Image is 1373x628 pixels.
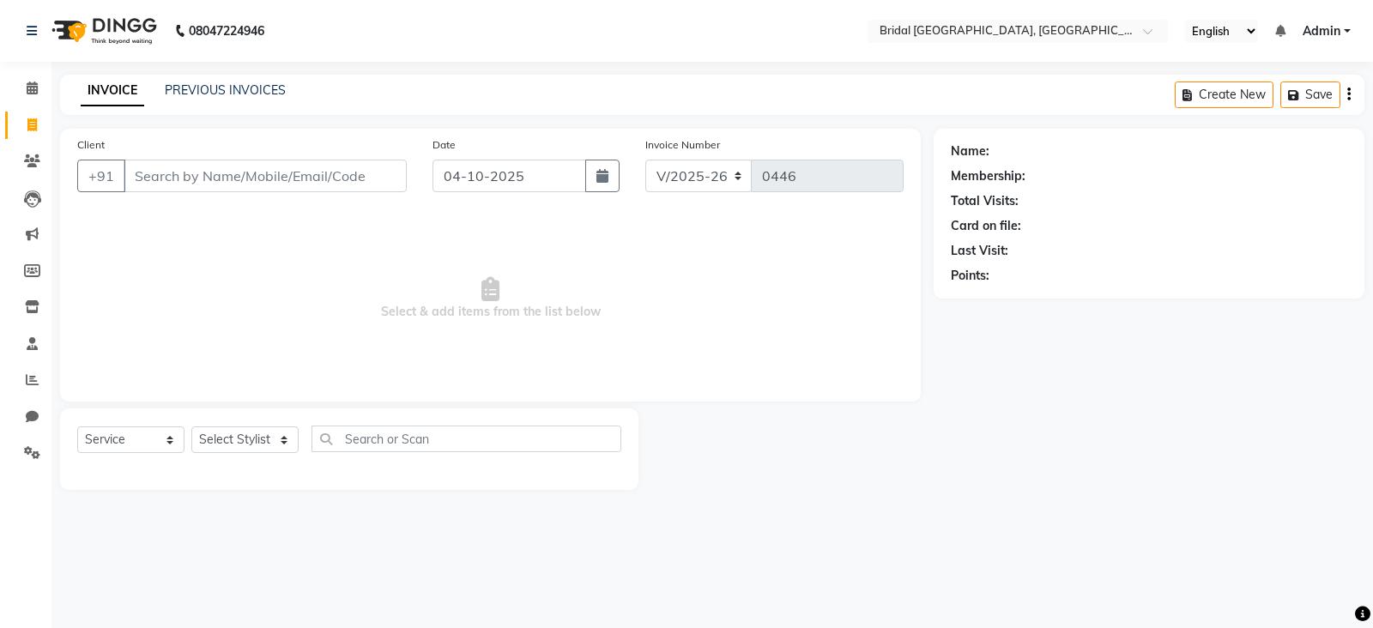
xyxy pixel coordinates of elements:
input: Search or Scan [311,426,621,452]
button: Save [1280,82,1340,108]
label: Client [77,137,105,153]
div: Points: [951,267,989,285]
div: Total Visits: [951,192,1019,210]
div: Name: [951,142,989,160]
div: Membership: [951,167,1025,185]
a: PREVIOUS INVOICES [165,82,286,98]
div: Last Visit: [951,242,1008,260]
input: Search by Name/Mobile/Email/Code [124,160,407,192]
b: 08047224946 [189,7,264,55]
span: Select & add items from the list below [77,213,904,384]
span: Admin [1303,22,1340,40]
button: +91 [77,160,125,192]
label: Date [432,137,456,153]
img: logo [44,7,161,55]
div: Card on file: [951,217,1021,235]
button: Create New [1175,82,1273,108]
a: INVOICE [81,75,144,106]
label: Invoice Number [645,137,720,153]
